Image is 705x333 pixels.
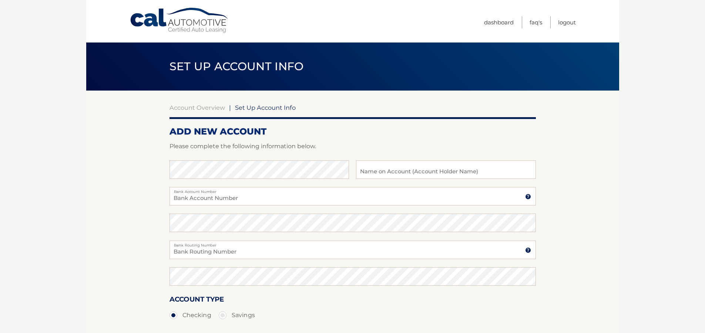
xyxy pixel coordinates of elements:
input: Bank Routing Number [169,241,536,259]
a: Logout [558,16,576,28]
img: tooltip.svg [525,194,531,200]
a: Dashboard [484,16,514,28]
p: Please complete the following information below. [169,141,536,152]
h2: ADD NEW ACCOUNT [169,126,536,137]
span: | [229,104,231,111]
a: Account Overview [169,104,225,111]
label: Bank Account Number [169,187,536,193]
img: tooltip.svg [525,247,531,253]
label: Checking [169,308,211,323]
input: Bank Account Number [169,187,536,205]
label: Bank Routing Number [169,241,536,247]
label: Savings [219,308,255,323]
label: Account Type [169,294,224,307]
a: FAQ's [530,16,542,28]
a: Cal Automotive [130,7,229,34]
span: Set Up Account Info [235,104,296,111]
input: Name on Account (Account Holder Name) [356,160,536,179]
span: Set Up Account Info [169,60,304,73]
